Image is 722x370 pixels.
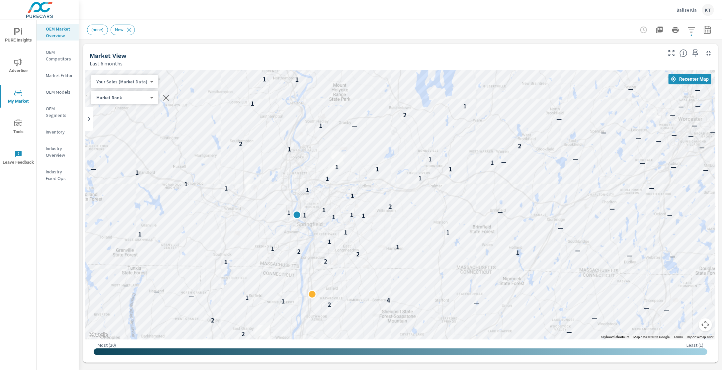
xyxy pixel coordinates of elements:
[37,167,79,183] div: Industry Fixed Ops
[671,76,709,82] span: Recenter Map
[46,145,73,158] p: Industry Overview
[558,224,563,232] p: —
[628,85,634,93] p: —
[671,163,677,171] p: —
[111,25,135,35] div: New
[666,48,677,58] button: Make Fullscreen
[287,209,291,217] p: 1
[710,128,716,136] p: —
[690,48,701,58] span: Save this to your personalized report
[0,20,36,173] div: nav menu
[497,208,503,216] p: —
[288,145,291,153] p: 1
[46,26,73,39] p: OEM Market Overview
[669,74,711,84] button: Recenter Map
[403,111,406,119] p: 2
[271,244,274,252] p: 1
[322,206,325,214] p: 1
[474,299,479,307] p: —
[446,228,450,236] p: 1
[154,288,159,296] p: —
[351,192,354,200] p: 1
[703,48,714,58] button: Minimize Widget
[124,282,129,290] p: —
[37,70,79,80] div: Market Editor
[692,122,697,130] p: —
[701,23,714,37] button: Select Date Range
[250,99,254,107] p: 1
[328,237,331,245] p: 1
[702,4,714,16] div: KT
[37,104,79,120] div: OEM Segments
[37,127,79,137] div: Inventory
[609,205,615,213] p: —
[37,24,79,41] div: OEM Market Overview
[627,251,632,259] p: —
[575,246,581,254] p: —
[699,143,705,151] p: —
[670,111,676,119] p: —
[664,306,669,314] p: —
[189,292,194,300] p: —
[428,155,432,163] p: 1
[601,129,606,137] p: —
[668,72,673,80] p: —
[389,203,392,211] p: 2
[281,297,285,305] p: 1
[297,247,301,255] p: 2
[356,250,360,258] p: 2
[263,75,266,83] p: 1
[695,102,701,110] p: —
[306,186,309,194] p: 1
[46,168,73,182] p: Industry Fixed Ops
[98,342,116,348] p: Most ( 20 )
[241,330,245,338] p: 2
[184,180,188,188] p: 1
[245,294,249,302] p: 1
[96,79,147,85] p: Your Sales (Market Data)
[362,212,365,220] p: 1
[670,252,676,260] p: —
[2,120,34,136] span: Tools
[37,47,79,64] div: OEM Competitors
[46,89,73,95] p: OEM Models
[46,105,73,119] p: OEM Segments
[418,174,422,182] p: 1
[677,7,697,13] p: Balise Kia
[87,331,109,339] a: Open this area in Google Maps (opens a new window)
[633,335,670,339] span: Map data ©2025 Google
[87,27,108,32] span: (none)
[87,331,109,339] img: Google
[695,86,700,94] p: —
[703,166,709,174] p: —
[686,342,703,348] p: Least ( 1 )
[396,243,400,251] p: 1
[491,158,494,166] p: 1
[2,58,34,75] span: Advertise
[352,122,357,130] p: —
[328,301,331,309] p: 2
[592,314,597,322] p: —
[557,115,562,123] p: —
[332,213,335,221] p: 1
[46,129,73,135] p: Inventory
[90,59,123,67] p: Last 6 months
[2,150,34,166] span: Leave Feedback
[91,95,153,101] div: Your Sales (Market Data)
[516,248,519,256] p: 1
[679,49,687,57] span: Find the biggest opportunities in your market for your inventory. Understand by postal code where...
[699,318,712,331] button: Map camera controls
[37,143,79,160] div: Industry Overview
[644,304,649,312] p: —
[672,131,677,139] p: —
[37,87,79,97] div: OEM Models
[2,89,34,105] span: My Market
[715,255,721,263] p: —
[667,211,673,219] p: —
[138,230,141,238] p: 1
[501,158,506,166] p: —
[2,28,34,44] span: PURE Insights
[325,175,329,183] p: 1
[225,184,228,192] p: 1
[376,165,379,173] p: 1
